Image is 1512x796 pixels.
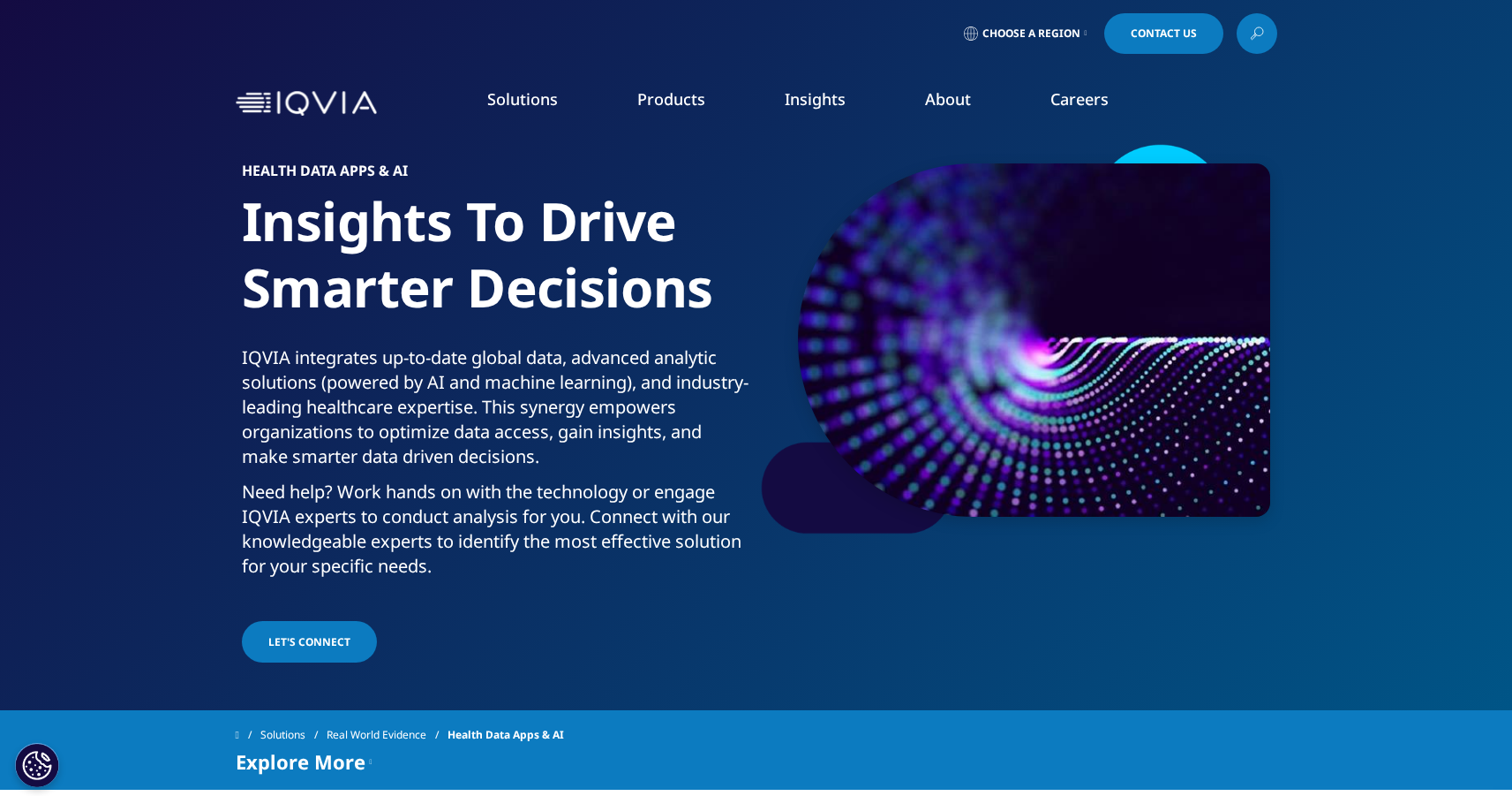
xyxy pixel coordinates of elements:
[268,634,350,649] span: Let's Connect
[242,480,749,589] p: Need help? Work hands on with the technology or engage IQVIA experts to conduct analysis for you....
[15,743,59,787] button: Cookie 设置
[242,163,749,188] h6: Health Data APPS & AI
[1104,13,1223,54] a: Contact Us
[236,91,377,117] img: IQVIA Healthcare Information Technology and Pharma Clinical Research Company
[487,88,558,110] a: Solutions
[925,88,971,110] a: About
[260,719,327,751] a: Solutions
[236,751,365,772] span: Explore More
[798,163,1270,517] img: 2058_wave-flow-and-data-radar-stream.jpg
[242,621,377,663] a: Let's Connect
[448,719,564,751] span: Health Data Apps & AI
[1131,28,1197,39] span: Contact Us
[637,88,705,110] a: Products
[982,27,1080,41] span: Choose a Region
[242,188,749,345] h1: Insights To Drive Smarter Decisions
[327,719,448,751] a: Real World Evidence
[384,62,1277,145] nav: Primary
[242,345,749,480] p: IQVIA integrates up-to-date global data, advanced analytic solutions (powered by AI and machine l...
[1050,88,1109,110] a: Careers
[785,88,846,110] a: Insights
